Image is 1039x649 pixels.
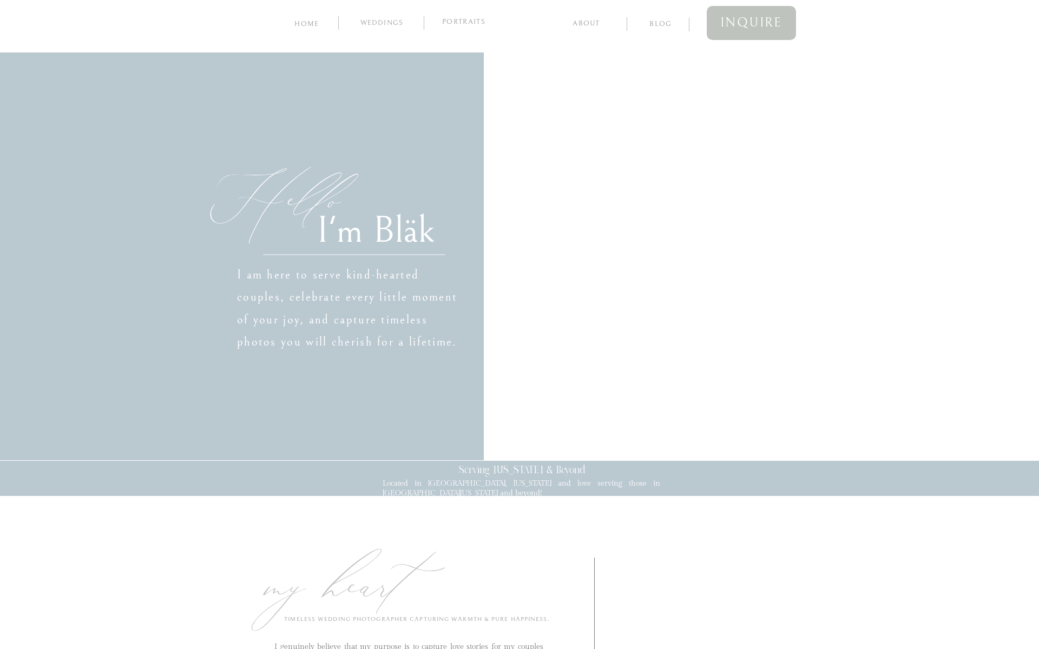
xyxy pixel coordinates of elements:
[353,19,411,30] a: Weddings
[383,479,660,489] p: Located in [GEOGRAPHIC_DATA], [US_STATE] and love serving those in [GEOGRAPHIC_DATA][US_STATE] an...
[237,264,468,306] p: I am here to serve kind-hearted couples, celebrate every little moment of your joy, and capture t...
[720,11,782,35] span: inquire
[292,18,321,28] a: home
[292,209,459,243] h2: I'm Bläk
[274,614,560,631] h2: Timeless Wedding Photographer capturing warmth & pure happiness.⁣
[211,176,343,214] h2: Hello
[640,18,682,28] a: blog
[561,17,612,28] a: about
[403,463,641,484] h2: Serving [US_STATE] & Beyond
[707,6,796,40] a: inquire
[268,558,586,622] h3: my heart
[438,18,490,28] a: Portraits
